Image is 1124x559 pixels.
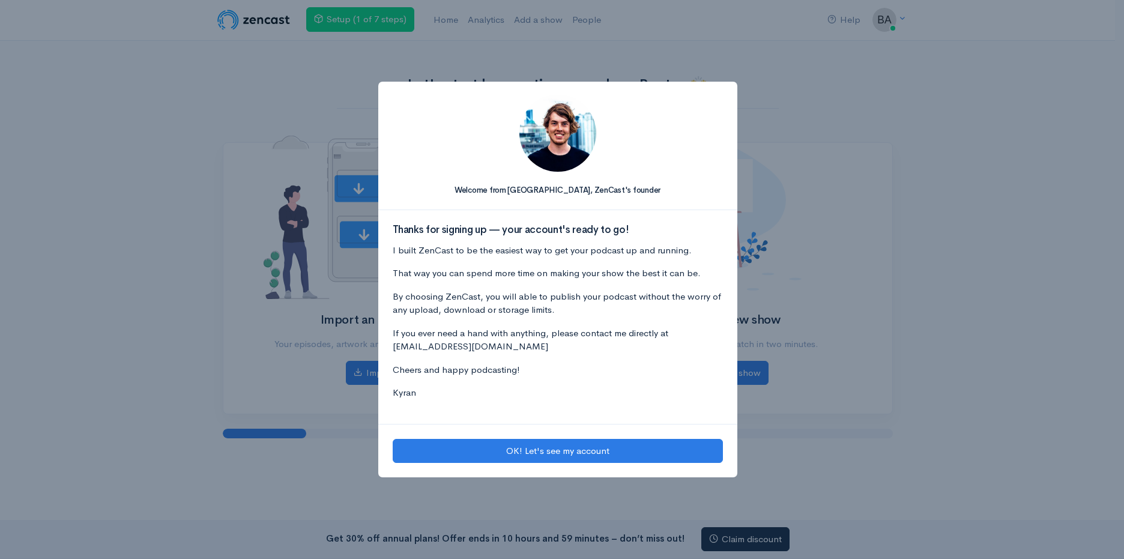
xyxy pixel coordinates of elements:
[393,386,723,400] p: Kyran
[393,186,723,195] h5: Welcome from [GEOGRAPHIC_DATA], ZenCast's founder
[1083,518,1112,547] iframe: gist-messenger-bubble-iframe
[393,327,723,354] p: If you ever need a hand with anything, please contact me directly at [EMAIL_ADDRESS][DOMAIN_NAME]
[393,225,723,236] h3: Thanks for signing up — your account's ready to go!
[393,439,723,464] button: OK! Let's see my account
[393,244,723,258] p: I built ZenCast to be the easiest way to get your podcast up and running.
[393,267,723,280] p: That way you can spend more time on making your show the best it can be.
[393,290,723,317] p: By choosing ZenCast, you will able to publish your podcast without the worry of any upload, downl...
[393,363,723,377] p: Cheers and happy podcasting!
